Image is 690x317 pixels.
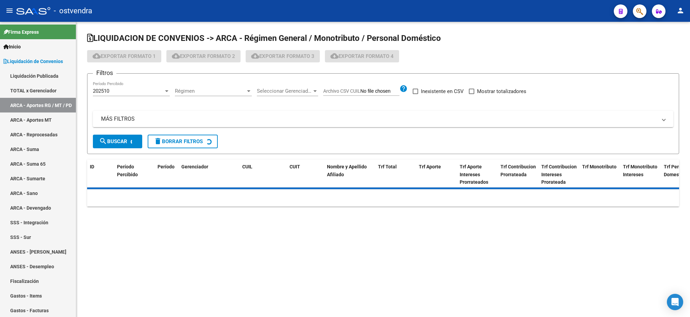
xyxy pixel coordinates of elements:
[421,87,464,95] span: Inexistente en CSV
[290,164,300,169] span: CUIT
[155,160,179,190] datatable-header-cell: Período
[498,160,539,190] datatable-header-cell: Trf Contribucion Prorrateada
[87,50,161,62] button: Exportar Formato 1
[154,138,203,145] span: Borrar Filtros
[99,138,127,145] span: Buscar
[166,50,241,62] button: Exportar Formato 2
[676,6,685,15] mat-icon: person
[541,164,577,185] span: Trf Contribucion Intereses Prorateada
[172,53,235,59] span: Exportar Formato 2
[327,164,367,177] span: Nombre y Apellido Afiliado
[90,164,94,169] span: ID
[93,88,109,94] span: 202510
[623,164,657,177] span: Trf Monotributo Intereses
[154,137,162,145] mat-icon: delete
[416,160,457,190] datatable-header-cell: Trf Aporte
[460,164,488,185] span: Trf Aporte Intereses Prorrateados
[667,294,683,310] div: Open Intercom Messenger
[175,88,246,94] span: Régimen
[93,53,156,59] span: Exportar Formato 1
[93,52,101,60] mat-icon: cloud_download
[500,164,536,177] span: Trf Contribucion Prorrateada
[240,160,277,190] datatable-header-cell: CUIL
[251,52,259,60] mat-icon: cloud_download
[620,160,661,190] datatable-header-cell: Trf Monotributo Intereses
[3,58,63,65] span: Liquidación de Convenios
[457,160,498,190] datatable-header-cell: Trf Aporte Intereses Prorrateados
[93,111,673,127] mat-expansion-panel-header: MÁS FILTROS
[360,88,399,94] input: Archivo CSV CUIL
[375,160,416,190] datatable-header-cell: Trf Total
[242,164,252,169] span: CUIL
[117,164,138,177] span: Período Percibido
[251,53,314,59] span: Exportar Formato 3
[179,160,230,190] datatable-header-cell: Gerenciador
[325,50,399,62] button: Exportar Formato 4
[257,88,312,94] span: Seleccionar Gerenciador
[93,68,116,78] h3: Filtros
[378,164,397,169] span: Trf Total
[330,53,394,59] span: Exportar Formato 4
[54,3,92,18] span: - ostvendra
[323,88,360,94] span: Archivo CSV CUIL
[399,85,408,93] mat-icon: help
[5,6,14,15] mat-icon: menu
[324,160,375,190] datatable-header-cell: Nombre y Apellido Afiliado
[93,135,142,148] button: Buscar
[158,164,175,169] span: Período
[246,50,320,62] button: Exportar Formato 3
[419,164,441,169] span: Trf Aporte
[579,160,620,190] datatable-header-cell: Trf Monotributo
[287,160,324,190] datatable-header-cell: CUIT
[330,52,339,60] mat-icon: cloud_download
[114,160,145,190] datatable-header-cell: Período Percibido
[101,115,657,123] mat-panel-title: MÁS FILTROS
[99,137,107,145] mat-icon: search
[172,52,180,60] mat-icon: cloud_download
[539,160,579,190] datatable-header-cell: Trf Contribucion Intereses Prorateada
[148,135,218,148] button: Borrar Filtros
[3,28,39,36] span: Firma Express
[3,43,21,50] span: Inicio
[477,87,526,95] span: Mostrar totalizadores
[87,160,114,190] datatable-header-cell: ID
[181,164,208,169] span: Gerenciador
[582,164,617,169] span: Trf Monotributo
[87,33,441,43] span: LIQUIDACION DE CONVENIOS -> ARCA - Régimen General / Monotributo / Personal Doméstico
